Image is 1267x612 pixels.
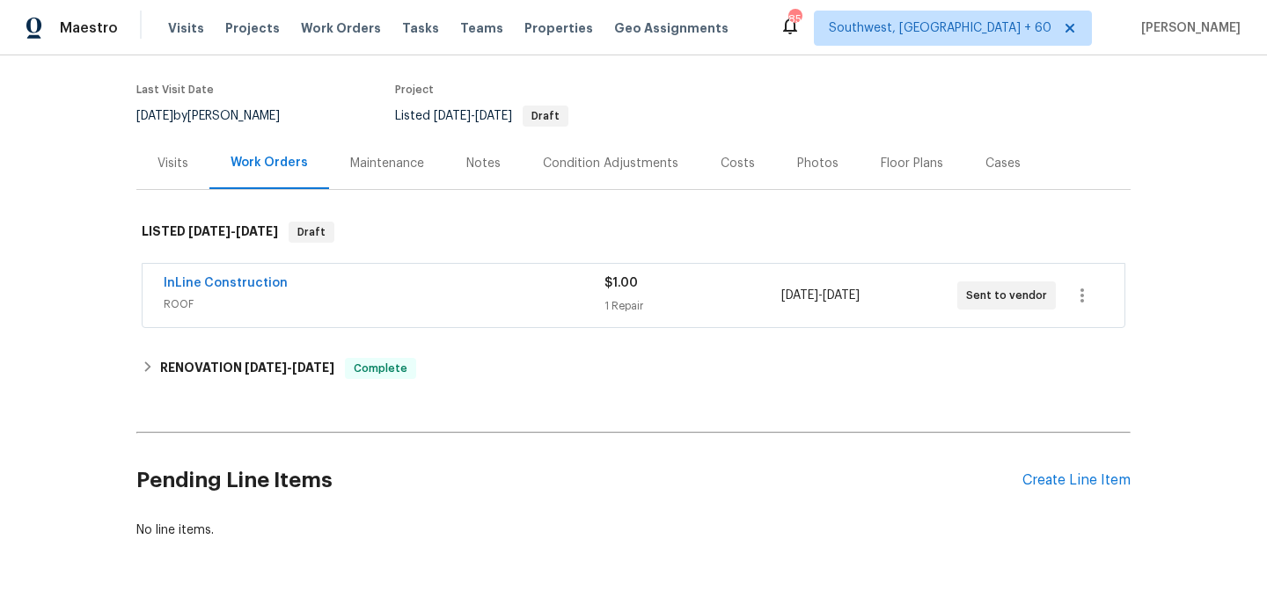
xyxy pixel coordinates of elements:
span: [DATE] [781,289,818,302]
div: Create Line Item [1022,472,1131,489]
span: [DATE] [292,361,334,374]
span: Sent to vendor [966,287,1054,304]
span: Draft [290,223,333,241]
div: Condition Adjustments [543,155,678,172]
div: Maintenance [350,155,424,172]
div: Photos [797,155,839,172]
span: [PERSON_NAME] [1134,19,1241,37]
a: InLine Construction [164,277,288,289]
h2: Pending Line Items [136,440,1022,521]
div: RENOVATION [DATE]-[DATE]Complete [136,347,1131,390]
span: Tasks [402,22,439,34]
span: [DATE] [823,289,860,302]
div: Work Orders [231,154,308,171]
div: LISTED [DATE]-[DATE]Draft [136,204,1131,260]
span: Southwest, [GEOGRAPHIC_DATA] + 60 [829,19,1051,37]
span: Properties [524,19,593,37]
span: [DATE] [236,225,278,237]
span: Complete [347,360,414,377]
span: Project [395,84,434,95]
span: Draft [524,111,567,121]
h6: LISTED [142,222,278,243]
span: Teams [460,19,503,37]
h6: RENOVATION [160,358,334,379]
span: Projects [225,19,280,37]
div: 854 [788,11,801,28]
div: 1 Repair [604,297,780,315]
div: Visits [157,155,188,172]
span: ROOF [164,295,604,313]
div: Floor Plans [881,155,943,172]
span: - [245,361,334,374]
span: [DATE] [188,225,231,237]
span: Visits [168,19,204,37]
span: Last Visit Date [136,84,214,95]
div: by [PERSON_NAME] [136,106,301,127]
span: - [781,287,860,304]
span: [DATE] [475,110,512,122]
div: Cases [985,155,1021,172]
span: - [434,110,512,122]
div: No line items. [136,521,1131,539]
span: [DATE] [434,110,471,122]
span: Geo Assignments [614,19,729,37]
div: Costs [721,155,755,172]
div: Notes [466,155,501,172]
span: Work Orders [301,19,381,37]
span: [DATE] [136,110,173,122]
span: Listed [395,110,568,122]
span: [DATE] [245,361,287,374]
span: $1.00 [604,277,638,289]
span: Maestro [60,19,118,37]
span: - [188,225,278,237]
